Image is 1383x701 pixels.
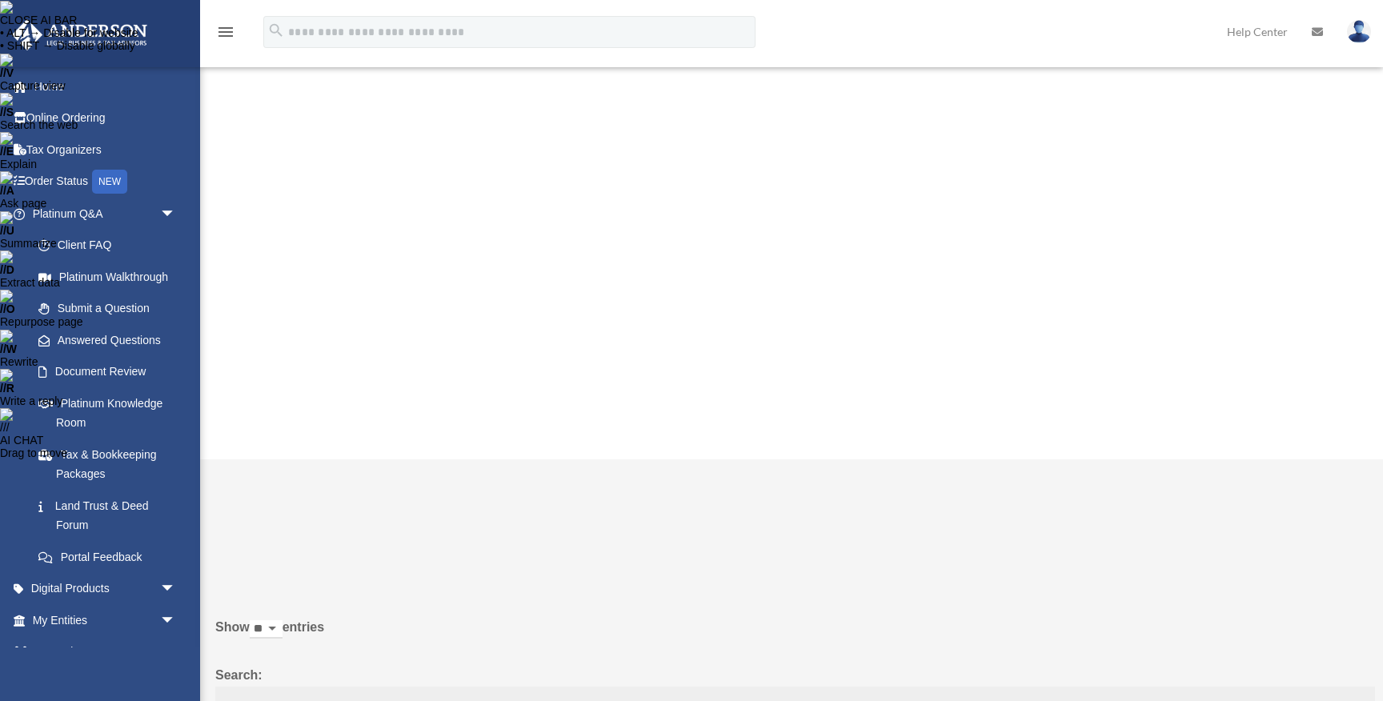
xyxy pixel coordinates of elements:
span: arrow_drop_down [160,573,192,606]
span: arrow_drop_down [160,604,192,637]
select: Showentries [250,620,283,639]
a: Land Trust & Deed Forum [22,490,192,541]
a: My Anderson Teamarrow_drop_down [11,636,200,668]
span: arrow_drop_down [160,636,192,669]
a: Digital Productsarrow_drop_down [11,573,200,605]
label: Show entries [215,616,1375,655]
a: Portal Feedback [22,541,192,573]
a: Tax & Bookkeeping Packages [22,439,192,490]
a: My Entitiesarrow_drop_down [11,604,200,636]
